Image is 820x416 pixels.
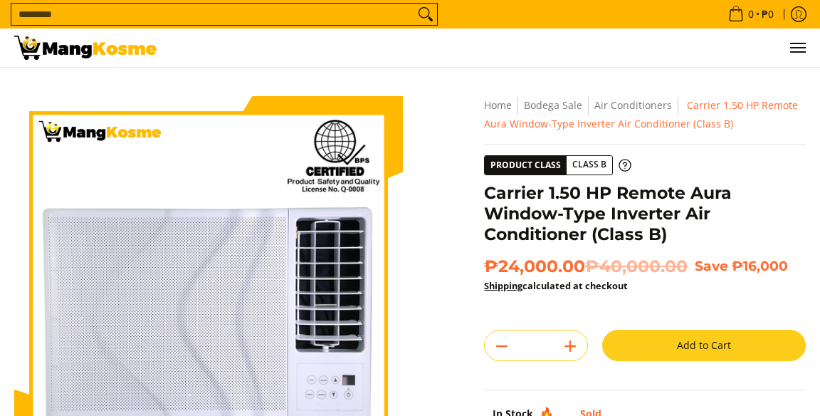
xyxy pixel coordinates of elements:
[484,279,628,292] strong: calculated at checkout
[567,156,612,174] span: Class B
[484,279,522,292] a: Shipping
[524,98,582,112] a: Bodega Sale
[602,330,806,361] button: Add to Cart
[171,28,806,67] ul: Customer Navigation
[485,156,567,175] span: Product Class
[484,182,806,245] h1: Carrier 1.50 HP Remote Aura Window-Type Inverter Air Conditioner (Class B)
[759,9,776,19] span: ₱0
[484,155,631,175] a: Product Class Class B
[594,98,672,112] a: Air Conditioners
[484,98,512,112] a: Home
[789,28,806,67] button: Menu
[485,335,519,358] button: Subtract
[484,256,688,276] span: ₱24,000.00
[585,256,688,276] del: ₱40,000.00
[724,6,778,22] span: •
[746,9,756,19] span: 0
[695,258,728,274] span: Save
[732,258,788,274] span: ₱16,000
[414,4,437,25] button: Search
[14,36,157,60] img: Carrier Aura 1.5 HP Window-Type Remote Inverter Aircon l Mang Kosme
[553,335,587,358] button: Add
[484,98,798,130] span: Carrier 1.50 HP Remote Aura Window-Type Inverter Air Conditioner (Class B)
[171,28,806,67] nav: Main Menu
[484,96,806,133] nav: Breadcrumbs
